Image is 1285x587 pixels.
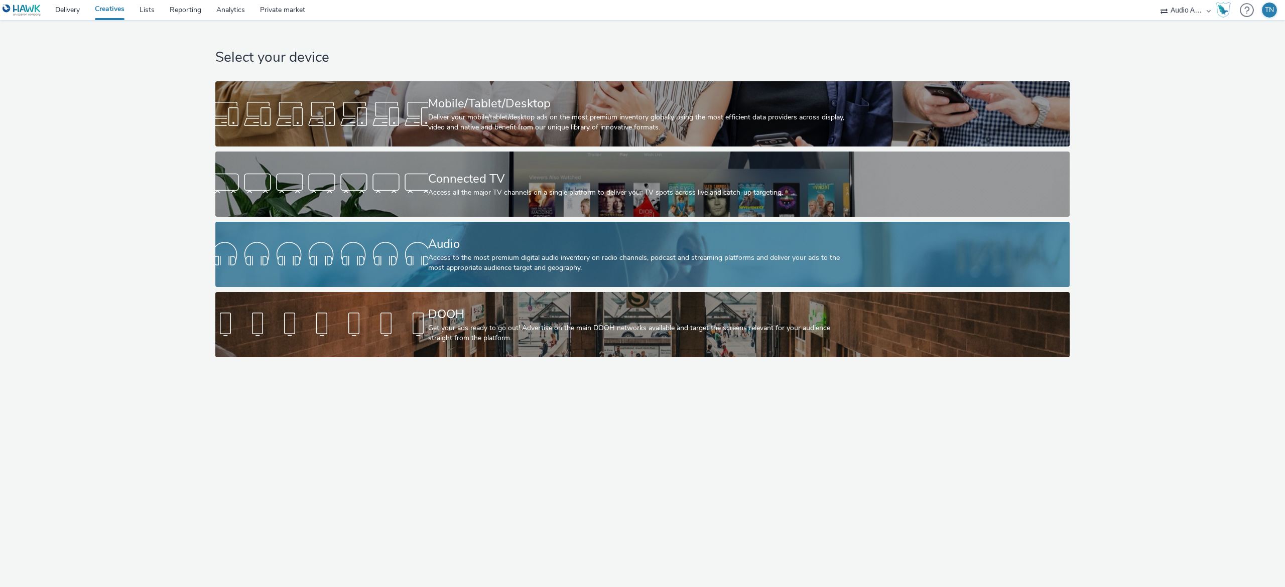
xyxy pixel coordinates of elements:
div: Access to the most premium digital audio inventory on radio channels, podcast and streaming platf... [428,253,853,273]
div: Access all the major TV channels on a single platform to deliver your TV spots across live and ca... [428,188,853,198]
a: DOOHGet your ads ready to go out! Advertise on the main DOOH networks available and target the sc... [215,292,1070,357]
a: Connected TVAccess all the major TV channels on a single platform to deliver your TV spots across... [215,152,1070,217]
img: Hawk Academy [1216,2,1231,18]
a: AudioAccess to the most premium digital audio inventory on radio channels, podcast and streaming ... [215,222,1070,287]
div: Deliver your mobile/tablet/desktop ads on the most premium inventory globally using the most effi... [428,112,853,133]
div: Connected TV [428,170,853,188]
div: Get your ads ready to go out! Advertise on the main DOOH networks available and target the screen... [428,323,853,344]
div: TN [1265,3,1274,18]
div: DOOH [428,306,853,323]
h1: Select your device [215,48,1070,67]
img: undefined Logo [3,4,41,17]
div: Audio [428,235,853,253]
a: Hawk Academy [1216,2,1235,18]
a: Mobile/Tablet/DesktopDeliver your mobile/tablet/desktop ads on the most premium inventory globall... [215,81,1070,146]
div: Mobile/Tablet/Desktop [428,95,853,112]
